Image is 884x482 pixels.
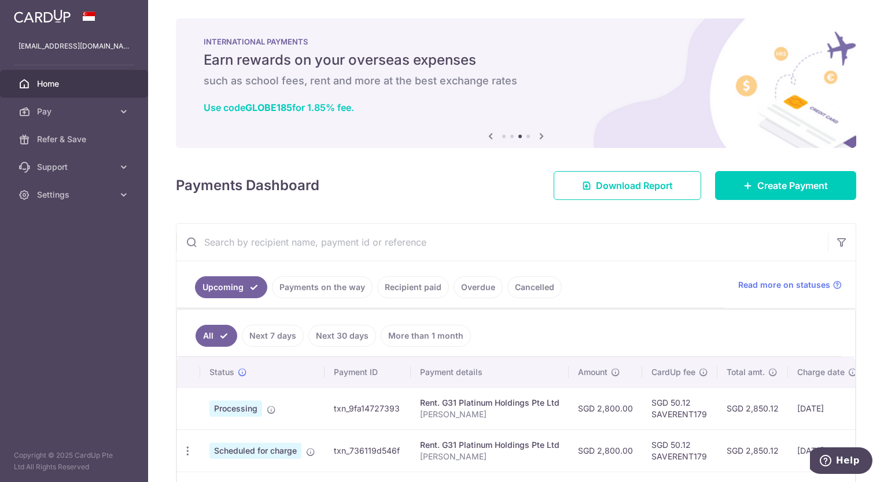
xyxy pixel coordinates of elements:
[196,325,237,347] a: All
[757,179,828,192] span: Create Payment
[717,429,788,472] td: SGD 2,850.12
[14,9,71,23] img: CardUp
[209,366,234,378] span: Status
[738,279,842,291] a: Read more on statuses
[420,397,559,409] div: Rent. G31 Platinum Holdings Pte Ltd
[727,366,765,378] span: Total amt.
[715,171,856,200] a: Create Payment
[209,443,301,459] span: Scheduled for charge
[507,276,562,298] a: Cancelled
[37,134,113,145] span: Refer & Save
[596,179,673,192] span: Download Report
[37,106,113,117] span: Pay
[325,387,411,429] td: txn_9fa14727393
[788,429,867,472] td: [DATE]
[569,387,642,429] td: SGD 2,800.00
[377,276,449,298] a: Recipient paid
[204,74,828,88] h6: such as school fees, rent and more at the best exchange rates
[19,40,130,52] p: [EMAIL_ADDRESS][DOMAIN_NAME]
[569,429,642,472] td: SGD 2,800.00
[420,439,559,451] div: Rent. G31 Platinum Holdings Pte Ltd
[37,161,113,173] span: Support
[420,451,559,462] p: [PERSON_NAME]
[420,409,559,420] p: [PERSON_NAME]
[411,357,569,387] th: Payment details
[642,429,717,472] td: SGD 50.12 SAVERENT179
[810,447,872,476] iframe: Opens a widget where you can find more information
[797,366,845,378] span: Charge date
[788,387,867,429] td: [DATE]
[717,387,788,429] td: SGD 2,850.12
[642,387,717,429] td: SGD 50.12 SAVERENT179
[738,279,830,291] span: Read more on statuses
[176,175,319,196] h4: Payments Dashboard
[242,325,304,347] a: Next 7 days
[204,51,828,69] h5: Earn rewards on your overseas expenses
[204,102,354,113] a: Use codeGLOBE185for 1.85% fee.
[204,37,828,46] p: INTERNATIONAL PAYMENTS
[325,357,411,387] th: Payment ID
[651,366,695,378] span: CardUp fee
[554,171,701,200] a: Download Report
[37,78,113,90] span: Home
[578,366,607,378] span: Amount
[325,429,411,472] td: txn_736119d546f
[308,325,376,347] a: Next 30 days
[176,18,856,148] img: International Payment Banner
[454,276,503,298] a: Overdue
[245,102,292,113] b: GLOBE185
[209,401,262,417] span: Processing
[195,276,267,298] a: Upcoming
[381,325,471,347] a: More than 1 month
[272,276,373,298] a: Payments on the way
[176,224,828,261] input: Search by recipient name, payment id or reference
[37,189,113,201] span: Settings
